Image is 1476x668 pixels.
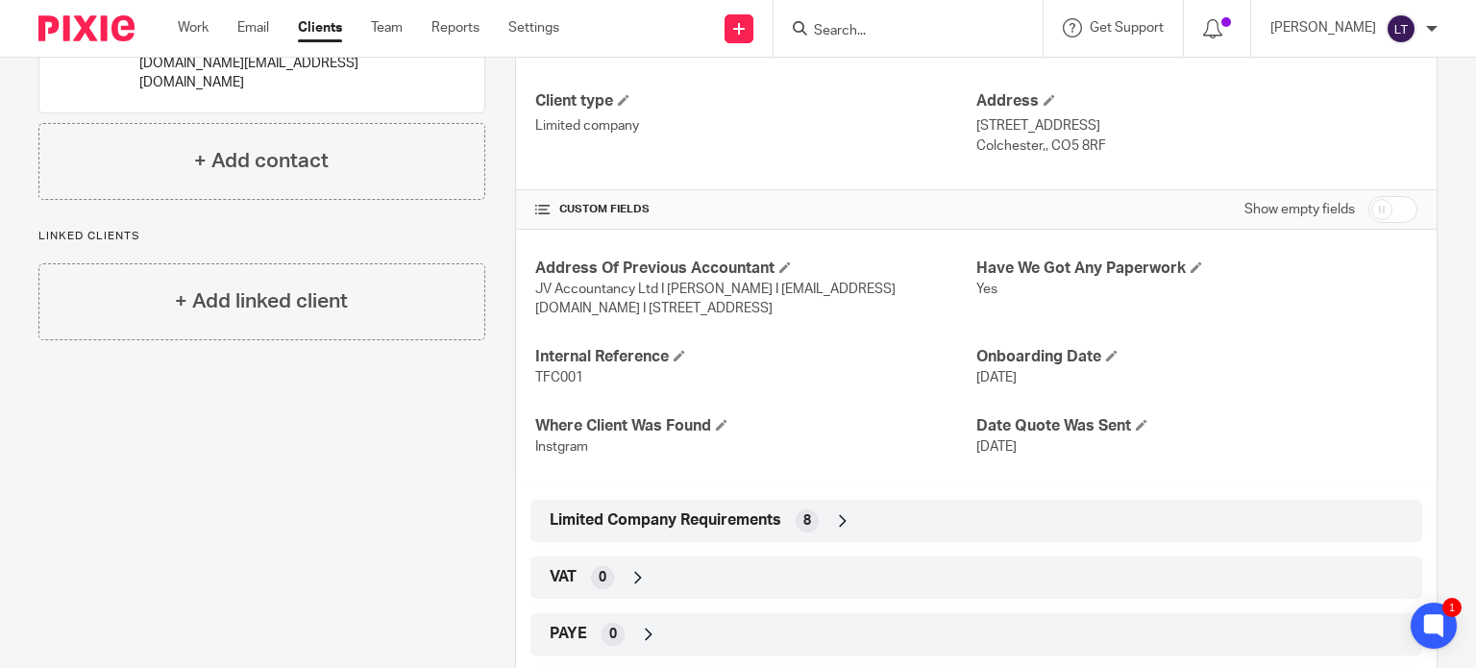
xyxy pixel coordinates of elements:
[609,625,617,644] span: 0
[976,283,997,296] span: Yes
[803,511,811,531] span: 8
[175,286,348,316] h4: + Add linked client
[550,510,781,531] span: Limited Company Requirements
[1442,598,1462,617] div: 1
[976,440,1017,454] span: [DATE]
[535,416,976,436] h4: Where Client Was Found
[535,202,976,217] h4: CUSTOM FIELDS
[1244,200,1355,219] label: Show empty fields
[535,371,583,384] span: TFC001
[371,18,403,37] a: Team
[1386,13,1416,44] img: svg%3E
[976,91,1417,111] h4: Address
[976,371,1017,384] span: [DATE]
[550,624,587,644] span: PAYE
[599,568,606,587] span: 0
[139,54,414,93] p: [DOMAIN_NAME][EMAIL_ADDRESS][DOMAIN_NAME]
[550,567,577,587] span: VAT
[812,23,985,40] input: Search
[976,116,1417,136] p: [STREET_ADDRESS]
[38,15,135,41] img: Pixie
[976,136,1417,156] p: Colchester,, CO5 8RF
[976,416,1417,436] h4: Date Quote Was Sent
[508,18,559,37] a: Settings
[976,347,1417,367] h4: Onboarding Date
[535,440,588,454] span: Instgram
[535,116,976,136] p: Limited company
[535,347,976,367] h4: Internal Reference
[178,18,209,37] a: Work
[431,18,480,37] a: Reports
[535,91,976,111] h4: Client type
[1090,21,1164,35] span: Get Support
[194,146,329,176] h4: + Add contact
[38,229,485,244] p: Linked clients
[535,259,976,279] h4: Address Of Previous Accountant
[298,18,342,37] a: Clients
[535,283,896,315] span: JV Accountancy Ltd I [PERSON_NAME] I [EMAIL_ADDRESS][DOMAIN_NAME] I [STREET_ADDRESS]
[1270,18,1376,37] p: [PERSON_NAME]
[237,18,269,37] a: Email
[976,259,1417,279] h4: Have We Got Any Paperwork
